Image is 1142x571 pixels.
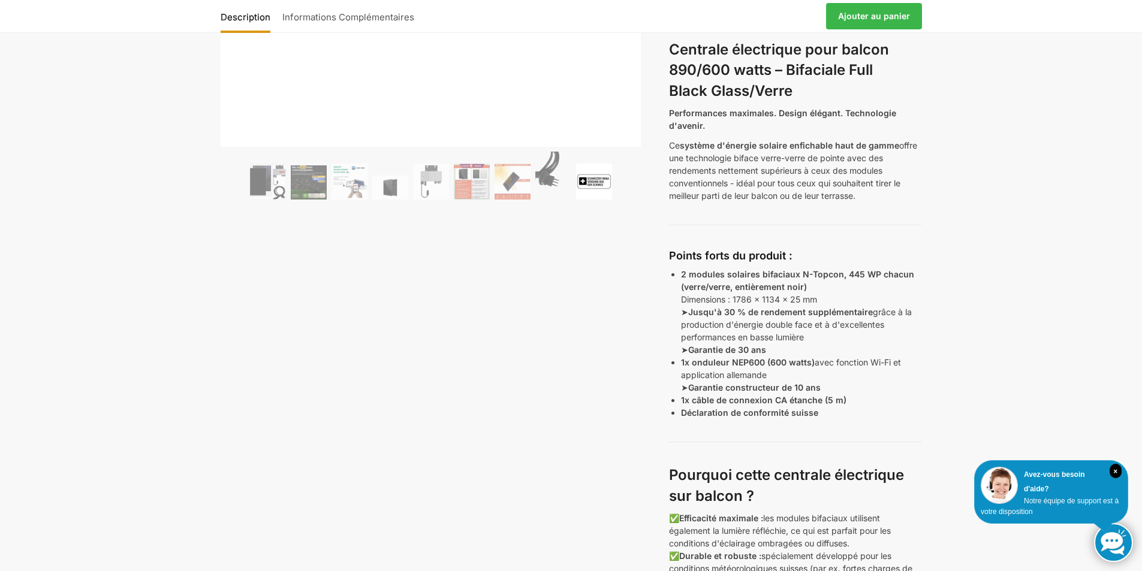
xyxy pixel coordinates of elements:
img: Centrale électrique pour balcon 890/600 watts bi-bloc verre/verre – Image 9 [576,164,612,200]
font: 2 modules solaires bifaciaux N-Topcon, 445 WP chacun (verre/verre, entièrement noir) [681,269,914,292]
font: Notre équipe de support est à votre disposition [981,497,1119,516]
font: Description [221,11,270,23]
font: Garantie constructeur de 10 ans [688,382,821,392]
font: Informations Complémentaires [282,11,414,23]
font: Centrale électrique pour balcon 890/600 watts – Bifaciale Full Black Glass/Verre [669,41,889,100]
font: Ajouter au panier [838,11,910,21]
font: Avez-vous besoin d'aide? [1024,470,1085,493]
img: Centrale électrique pour balcon 890/600 watts bi-bloc verre/verre – Photo 5 [413,164,449,200]
font: système d'énergie solaire enfichable haut de gamme [680,140,899,150]
img: Maysun [372,176,408,200]
font: Ce [669,140,680,150]
font: grâce à la production d'énergie double face et à d'excellentes performances en basse lumière [681,307,912,342]
font: Déclaration de conformité suisse [681,407,818,418]
font: × [1113,467,1117,476]
img: Service client [981,467,1018,504]
font: Garantie de 30 ans [688,345,766,355]
font: les modules bifaciaux utilisent également la lumière réfléchie, ce qui est parfait pour les condi... [669,513,891,548]
img: Module bificial haute performance [250,164,286,200]
font: Efficacité maximale : [679,513,763,523]
img: Centrale électrique pour balcon 890/600 watts bi-bloc verre/verre – Photo 3 [332,164,367,200]
font: ➤ [681,345,688,355]
img: Modules bificiaux par rapport aux modules bon marché [454,164,490,200]
font: Durable et robuste : [679,551,761,561]
font: 1x onduleur NEP600 (600 watts) [681,357,815,367]
img: Câble de connexion - 3 mètres_Prise suisse [535,152,571,200]
img: Bificial 30% de puissance en plus [495,164,531,200]
font: offre une technologie biface verre-verre de pointe avec des rendements nettement supérieurs à ceu... [669,140,917,201]
font: Dimensions : 1786 x 1134 x 25 mm [681,294,817,304]
font: Performances maximales. Design élégant. Technologie d'avenir. [669,108,896,131]
font: Points forts du produit : [669,249,793,262]
font: 1x câble de connexion CA étanche (5 m) [681,395,846,405]
i: Fermer [1110,464,1122,478]
a: Ajouter au panier [826,3,922,29]
font: ➤ [681,307,688,317]
a: Description [221,2,276,31]
font: ✅ [669,551,679,561]
font: Pourquoi cette centrale électrique sur balcon ? [669,466,904,504]
font: Jusqu'à 30 % de rendement supplémentaire [688,307,873,317]
font: ✅ [669,513,679,523]
a: Informations Complémentaires [276,2,420,31]
font: ➤ [681,382,688,392]
img: Centrale électrique pour balcon 890/600 watts bi-bloc verre/verre – Photo 2 [291,165,327,200]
